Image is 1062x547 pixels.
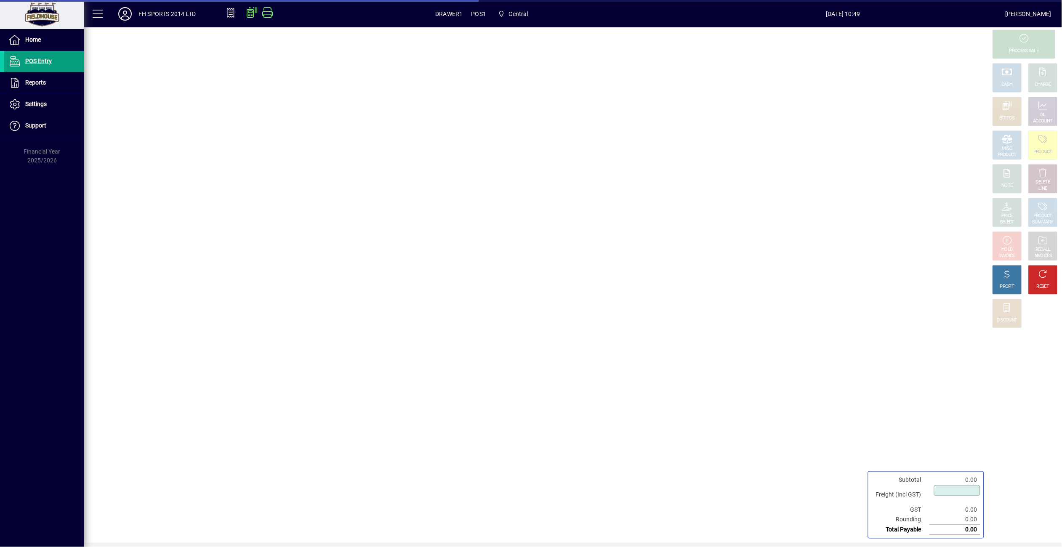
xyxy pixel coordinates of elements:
div: MISC [1002,146,1012,152]
div: HOLD [1002,247,1013,253]
span: [DATE] 10:49 [681,7,1006,21]
div: ACCOUNT [1033,118,1053,125]
div: INVOICES [1034,253,1052,259]
span: Settings [25,101,47,107]
div: DISCOUNT [997,317,1017,324]
div: GL [1041,112,1046,118]
td: Freight (Incl GST) [872,485,930,505]
div: PRODUCT [998,152,1017,158]
div: PRICE [1002,213,1013,219]
a: Support [4,115,84,136]
div: LINE [1039,186,1047,192]
td: 0.00 [930,515,980,525]
span: Central [509,7,528,21]
span: Central [495,6,532,21]
td: Rounding [872,515,930,525]
div: PROCESS SALE [1009,48,1039,54]
td: 0.00 [930,505,980,515]
td: Subtotal [872,475,930,485]
div: CASH [1002,82,1013,88]
span: Support [25,122,46,129]
span: POS Entry [25,58,52,64]
span: DRAWER1 [435,7,463,21]
td: GST [872,505,930,515]
div: PROFIT [1000,284,1014,290]
div: NOTE [1002,183,1013,189]
div: FH SPORTS 2014 LTD [138,7,196,21]
span: Home [25,36,41,43]
div: SELECT [1000,219,1015,226]
td: 0.00 [930,525,980,535]
span: POS1 [471,7,487,21]
div: [PERSON_NAME] [1006,7,1051,21]
div: RESET [1037,284,1049,290]
a: Reports [4,72,84,93]
div: DELETE [1036,179,1050,186]
button: Profile [112,6,138,21]
td: Total Payable [872,525,930,535]
div: SUMMARY [1033,219,1054,226]
span: Reports [25,79,46,86]
a: Settings [4,94,84,115]
div: RECALL [1036,247,1051,253]
div: PRODUCT [1033,213,1052,219]
a: Home [4,29,84,50]
td: 0.00 [930,475,980,485]
div: INVOICE [999,253,1015,259]
div: EFTPOS [1000,115,1015,122]
div: PRODUCT [1033,149,1052,155]
div: CHARGE [1035,82,1051,88]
